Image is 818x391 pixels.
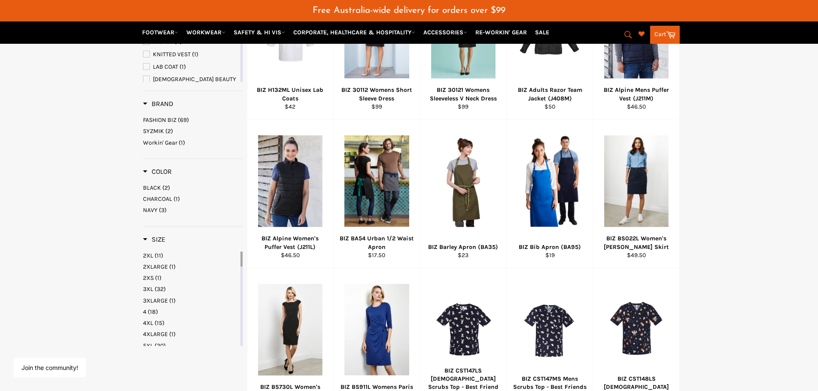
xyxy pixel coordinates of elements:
[604,135,669,227] img: BIZ BS022L Women's Lawson Chino Skirt - Workin Gear
[339,103,415,111] div: $99
[426,103,501,111] div: $99
[143,263,239,271] a: 2XLARGE
[169,263,176,270] span: (1)
[143,319,239,327] a: 4XL
[143,206,243,214] a: NAVY
[517,135,582,227] img: BIZ Bib Apron (BA95) - Workin' Gear
[155,319,164,327] span: (15)
[143,252,239,260] a: 2XL
[169,297,176,304] span: (1)
[143,330,239,338] a: 4XLARGE
[420,120,507,268] a: BIZ Barley Apron (BA35) - Workin' Gear BIZ Barley Apron (BA35) $23
[143,235,165,243] span: Size
[472,25,530,40] a: RE-WORKIN' GEAR
[339,251,415,259] div: $17.50
[179,139,185,146] span: (1)
[21,364,78,371] button: Join the community!
[155,252,163,259] span: (11)
[143,330,168,338] span: 4XLARGE
[339,234,415,251] div: BIZ BA54 Urban 1/2 Waist Apron
[143,116,176,124] span: FASHION BIZ
[143,297,168,304] span: 3XLARGE
[143,116,243,124] a: FASHION BIZ
[143,75,239,94] a: LADIES BEAUTY TUNIC
[252,251,328,259] div: $46.50
[139,25,182,40] a: FOOTWEAR
[143,342,239,350] a: 5XL
[650,26,680,44] a: Cart
[143,62,239,72] a: LAB COAT
[426,86,501,103] div: BIZ 30121 Womens Sleeveless V Neck Dress
[153,51,191,58] span: KNITTED VEST
[143,167,172,176] h3: Color
[512,243,588,251] div: BIZ Bib Apron (BA95)
[143,184,243,192] a: BLACK
[143,263,168,270] span: 2XLARGE
[165,127,173,135] span: (2)
[162,184,170,191] span: (2)
[517,297,582,362] img: BIZ CST147MS Mens Scrubs Top - Best Friends Animal Pattern
[179,63,186,70] span: (1)
[143,206,158,214] span: NAVY
[252,86,328,103] div: BIZ H132ML Unisex Lab Coats
[426,251,501,259] div: $23
[153,76,236,92] span: [DEMOGRAPHIC_DATA] BEAUTY TUNIC
[426,243,501,251] div: BIZ Barley Apron (BA35)
[599,103,674,111] div: $46.50
[333,120,420,268] a: Biz BA54 Urban 1/2 Waist Apron - Workin Gear BIZ BA54 Urban 1/2 Waist Apron $17.50
[143,297,239,305] a: 3XLARGE
[431,297,496,362] img: BIZ CST147LS Ladies Scrubs Top - Best Friend Pattern
[532,25,553,40] a: SALE
[192,51,198,58] span: (1)
[512,103,588,111] div: $50
[143,252,153,259] span: 2XL
[143,127,164,135] span: SYZMIK
[512,86,588,103] div: BIZ Adults Razor Team Jacket (J408M)
[599,86,674,103] div: BIZ Alpine Mens Puffer Vest (J211M)
[143,274,239,282] a: 2XS
[155,274,161,282] span: (1)
[155,285,166,293] span: (32)
[143,342,153,349] span: 5XL
[143,274,154,282] span: 2XS
[252,103,328,111] div: $42
[420,25,471,40] a: ACCESSORIES
[153,63,178,70] span: LAB COAT
[143,139,243,147] a: Workin' Gear
[258,135,323,227] img: BIZ Alpine Women's Puffer Vest (J211L) - Workin' Gear
[173,195,180,203] span: (1)
[143,319,153,327] span: 4XL
[143,50,239,59] a: KNITTED VEST
[143,308,146,315] span: 4
[143,308,239,316] a: 4
[599,234,674,251] div: BIZ BS022L Women's [PERSON_NAME] Skirt
[252,234,328,251] div: BIZ Alpine Women's Puffer Vest (J211L)
[339,86,415,103] div: BIZ 30112 Womens Short Sleeve Dress
[258,284,323,375] img: BIZ BS730L Women's Audrey Skirt - Workin Gear
[143,195,243,203] a: CHARCOAL
[313,6,505,15] span: Free Australia-wide delivery for orders over $99
[593,120,680,268] a: BIZ BS022L Women's Lawson Chino Skirt - Workin Gear BIZ BS022L Women's [PERSON_NAME] Skirt $49.50
[143,139,177,146] span: Workin' Gear
[290,25,419,40] a: CORPORATE, HEALTHCARE & HOSPITALITY
[183,25,229,40] a: WORKWEAR
[143,235,165,244] h3: Size
[143,285,239,293] a: 3XL
[143,100,173,108] h3: Brand
[344,135,409,227] img: Biz BA54 Urban 1/2 Waist Apron - Workin Gear
[143,127,243,135] a: SYZMIK
[247,120,334,268] a: BIZ Alpine Women's Puffer Vest (J211L) - Workin' Gear BIZ Alpine Women's Puffer Vest (J211L) $46.50
[512,251,588,259] div: $19
[604,297,669,362] img: BIZ CST148LS Ladies Scrubs Top - Space Party
[143,184,161,191] span: BLACK
[143,195,172,203] span: CHARCOAL
[431,135,496,227] img: BIZ Barley Apron (BA35) - Workin' Gear
[599,251,674,259] div: $49.50
[143,285,153,293] span: 3XL
[506,120,593,268] a: BIZ Bib Apron (BA95) - Workin' Gear BIZ Bib Apron (BA95) $19
[169,330,176,338] span: (1)
[148,308,158,315] span: (18)
[155,342,166,349] span: (20)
